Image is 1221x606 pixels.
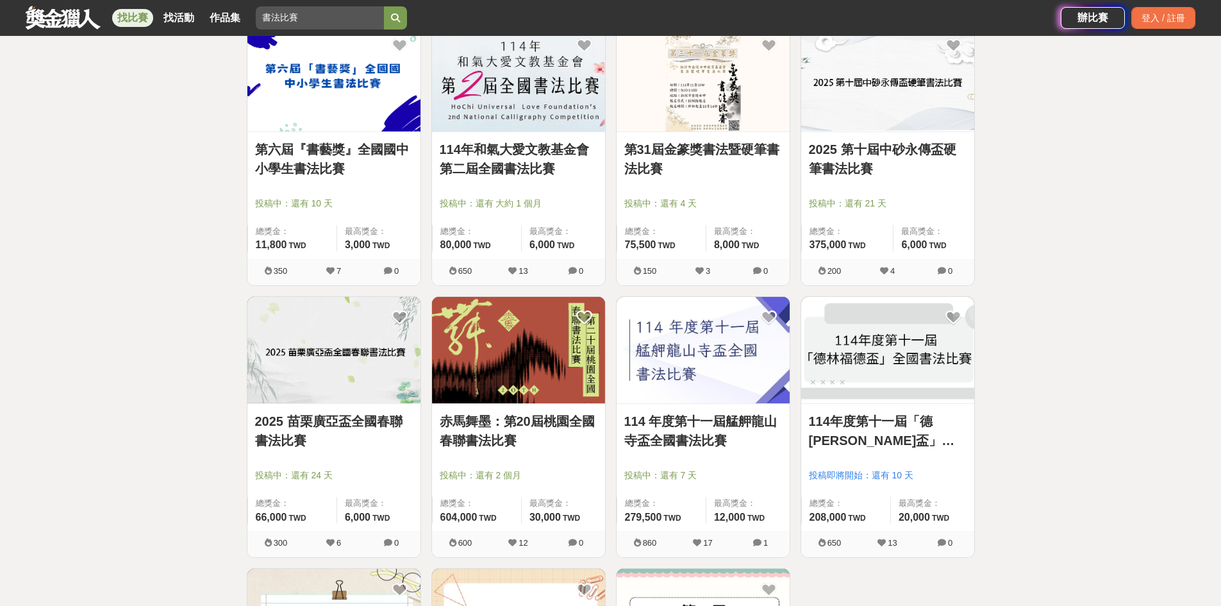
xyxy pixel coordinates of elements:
[519,266,527,276] span: 13
[714,497,782,510] span: 最高獎金：
[247,24,420,131] img: Cover Image
[579,266,583,276] span: 0
[625,225,698,238] span: 總獎金：
[703,538,712,548] span: 17
[624,140,782,178] a: 第31屆金篆獎書法暨硬筆書法比賽
[247,24,420,132] a: Cover Image
[809,469,967,482] span: 投稿即將開始：還有 10 天
[529,239,555,250] span: 6,000
[256,239,287,250] span: 11,800
[345,225,413,238] span: 最高獎金：
[255,140,413,178] a: 第六屆『書藝獎』全國國中小學生書法比賽
[473,241,490,250] span: TWD
[1061,7,1125,29] a: 辦比賽
[440,512,478,523] span: 604,000
[579,538,583,548] span: 0
[625,512,662,523] span: 279,500
[714,512,745,523] span: 12,000
[899,497,967,510] span: 最高獎金：
[801,24,974,131] img: Cover Image
[809,140,967,178] a: 2025 第十屆中砂永傳盃硬筆書法比賽
[901,239,927,250] span: 6,000
[810,497,883,510] span: 總獎金：
[617,297,790,404] img: Cover Image
[810,225,886,238] span: 總獎金：
[336,538,341,548] span: 6
[890,266,895,276] span: 4
[763,538,768,548] span: 1
[742,241,759,250] span: TWD
[479,514,496,523] span: TWD
[706,266,710,276] span: 3
[617,24,790,131] img: Cover Image
[440,412,597,450] a: 赤馬舞墨：第20屆桃園全國春聯書法比賽
[801,297,974,404] img: Cover Image
[801,24,974,132] a: Cover Image
[624,412,782,450] a: 114 年度第十一屆艋舺龍山寺盃全國書法比賽
[247,297,420,404] img: Cover Image
[440,469,597,482] span: 投稿中：還有 2 個月
[617,24,790,132] a: Cover Image
[458,538,472,548] span: 600
[643,266,657,276] span: 150
[624,197,782,210] span: 投稿中：還有 4 天
[440,239,472,250] span: 80,000
[663,514,681,523] span: TWD
[440,140,597,178] a: 114年和氣大愛文教基金會第二屆全國書法比賽
[714,225,782,238] span: 最高獎金：
[529,225,597,238] span: 最高獎金：
[256,497,329,510] span: 總獎金：
[394,538,399,548] span: 0
[336,266,341,276] span: 7
[458,266,472,276] span: 650
[810,512,847,523] span: 208,000
[643,538,657,548] span: 860
[899,512,930,523] span: 20,000
[519,538,527,548] span: 12
[529,497,597,510] span: 最高獎金：
[747,514,765,523] span: TWD
[625,497,698,510] span: 總獎金：
[345,239,370,250] span: 3,000
[288,241,306,250] span: TWD
[888,538,897,548] span: 13
[432,297,605,404] img: Cover Image
[255,197,413,210] span: 投稿中：還有 10 天
[372,241,390,250] span: TWD
[625,239,656,250] span: 75,500
[372,514,390,523] span: TWD
[255,412,413,450] a: 2025 苗栗廣亞盃全國春聯書法比賽
[1131,7,1195,29] div: 登入 / 註冊
[112,9,153,27] a: 找比賽
[432,24,605,131] img: Cover Image
[256,225,329,238] span: 總獎金：
[948,266,952,276] span: 0
[932,514,949,523] span: TWD
[440,497,513,510] span: 總獎金：
[901,225,966,238] span: 最高獎金：
[948,538,952,548] span: 0
[274,266,288,276] span: 350
[827,266,842,276] span: 200
[848,241,865,250] span: TWD
[929,241,946,250] span: TWD
[563,514,580,523] span: TWD
[432,24,605,132] a: Cover Image
[440,197,597,210] span: 投稿中：還有 大約 1 個月
[394,266,399,276] span: 0
[809,197,967,210] span: 投稿中：還有 21 天
[440,225,513,238] span: 總獎金：
[274,538,288,548] span: 300
[204,9,245,27] a: 作品集
[529,512,561,523] span: 30,000
[256,512,287,523] span: 66,000
[809,412,967,450] a: 114年度第十一屆「德[PERSON_NAME]盃」全國書法比賽
[763,266,768,276] span: 0
[345,497,413,510] span: 最高獎金：
[158,9,199,27] a: 找活動
[624,469,782,482] span: 投稿中：還有 7 天
[256,6,384,29] input: 有長照挺你，care到心坎裡！青春出手，拍出照顧 影音徵件活動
